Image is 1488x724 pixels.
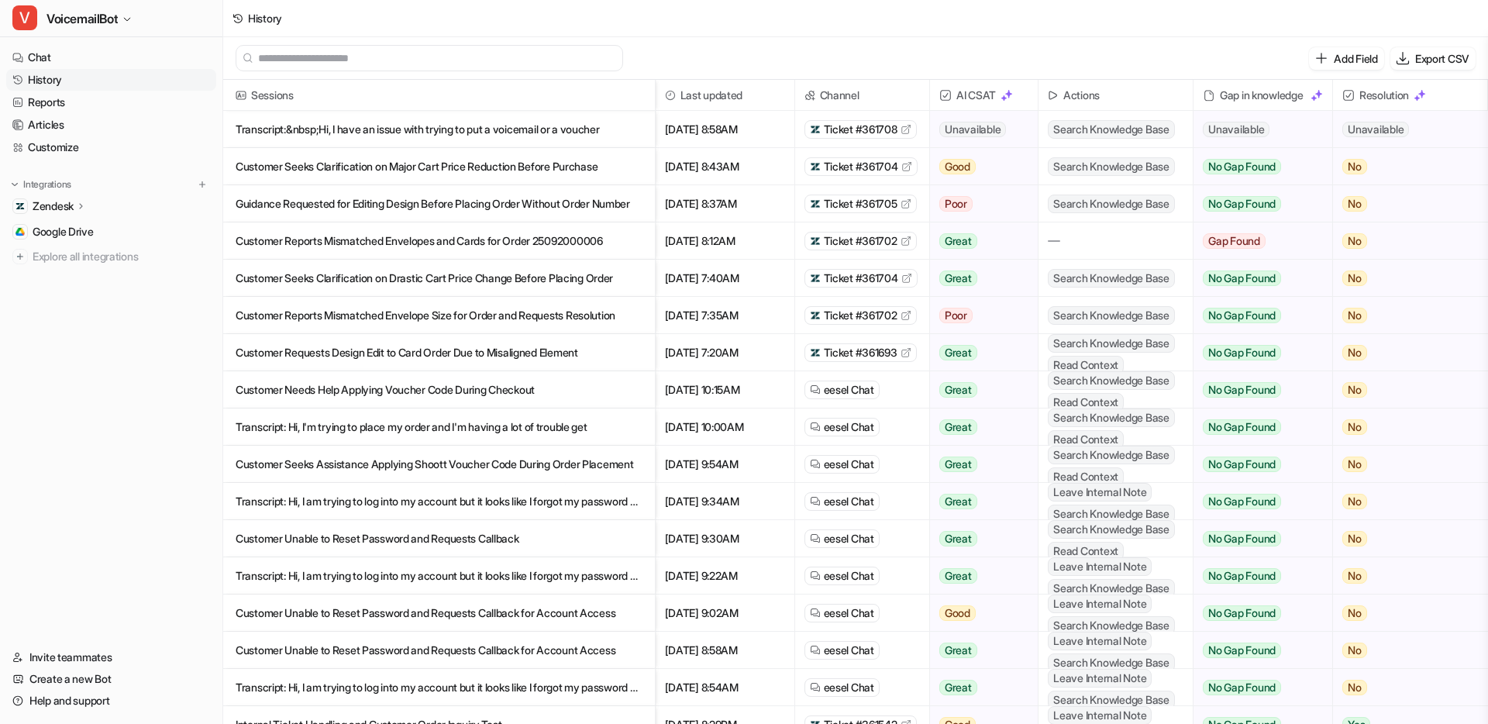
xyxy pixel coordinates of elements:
[810,459,821,470] img: eeselChat
[810,124,821,135] img: zendesk
[824,568,874,584] span: eesel Chat
[1333,185,1475,222] button: No
[229,80,649,111] span: Sessions
[236,557,642,595] p: Transcript: Hi, I am trying to log into my account but it looks like I forgot my password and I'm...
[824,196,897,212] span: Ticket #361705
[1203,457,1281,472] span: No Gap Found
[810,571,821,581] img: eeselChat
[12,249,28,264] img: explore all integrations
[662,557,788,595] span: [DATE] 9:22AM
[662,334,788,371] span: [DATE] 7:20AM
[824,457,874,472] span: eesel Chat
[930,520,1028,557] button: Great
[662,632,788,669] span: [DATE] 8:58AM
[824,271,898,286] span: Ticket #361704
[662,669,788,706] span: [DATE] 8:54AM
[1333,446,1475,483] button: No
[810,645,821,656] img: eeselChat
[1048,557,1152,576] span: Leave Internal Note
[1342,531,1367,546] span: No
[662,111,788,148] span: [DATE] 8:58AM
[236,595,642,632] p: Customer Unable to Reset Password and Requests Callback for Account Access
[1048,483,1152,502] span: Leave Internal Note
[824,419,874,435] span: eesel Chat
[1048,356,1124,374] span: Read Context
[824,605,874,621] span: eesel Chat
[1333,520,1475,557] button: No
[1203,159,1281,174] span: No Gap Found
[930,148,1028,185] button: Good
[1193,409,1321,446] button: No Gap Found
[1333,148,1475,185] button: No
[1048,632,1152,650] span: Leave Internal Note
[930,483,1028,520] button: Great
[810,308,911,323] a: Ticket #361702
[810,236,821,247] img: zendesk
[1333,371,1475,409] button: No
[1415,50,1469,67] p: Export CSV
[1203,494,1281,509] span: No Gap Found
[930,334,1028,371] button: Great
[810,310,821,321] img: zendesk
[33,244,210,269] span: Explore all integrations
[6,91,216,113] a: Reports
[939,345,977,360] span: Great
[939,568,977,584] span: Great
[1309,47,1383,70] button: Add Field
[824,308,897,323] span: Ticket #361702
[939,531,977,546] span: Great
[1193,595,1321,632] button: No Gap Found
[1203,233,1266,249] span: Gap Found
[1193,334,1321,371] button: No Gap Found
[236,297,642,334] p: Customer Reports Mismatched Envelope Size for Order and Requests Resolution
[1048,505,1175,523] span: Search Knowledge Base
[6,690,216,712] a: Help and support
[236,371,642,409] p: Customer Needs Help Applying Voucher Code During Checkout
[810,496,821,507] img: eeselChat
[1333,483,1475,520] button: No
[1048,371,1175,390] span: Search Knowledge Base
[824,680,874,695] span: eesel Chat
[810,419,874,435] a: eesel Chat
[1342,308,1367,323] span: No
[1048,542,1124,560] span: Read Context
[824,122,897,137] span: Ticket #361708
[1339,80,1481,111] span: Resolution
[1342,345,1367,360] span: No
[1048,520,1175,539] span: Search Knowledge Base
[1193,260,1321,297] button: No Gap Found
[1200,80,1326,111] div: Gap in knowledge
[810,422,821,433] img: eeselChat
[930,446,1028,483] button: Great
[930,222,1028,260] button: Great
[939,643,977,658] span: Great
[1203,643,1281,658] span: No Gap Found
[1048,409,1175,427] span: Search Knowledge Base
[6,114,216,136] a: Articles
[236,446,642,483] p: Customer Seeks Assistance Applying Shoott Voucher Code During Order Placement
[12,5,37,30] span: V
[939,196,973,212] span: Poor
[939,122,1006,137] span: Unavailable
[810,605,874,621] a: eesel Chat
[236,222,642,260] p: Customer Reports Mismatched Envelopes and Cards for Order 25092000006
[1203,680,1281,695] span: No Gap Found
[824,382,874,398] span: eesel Chat
[930,297,1028,334] button: Poor
[236,260,642,297] p: Customer Seeks Clarification on Drastic Cart Price Change Before Placing Order
[1203,531,1281,546] span: No Gap Found
[1333,334,1475,371] button: No
[1203,196,1281,212] span: No Gap Found
[939,382,977,398] span: Great
[6,221,216,243] a: Google DriveGoogle Drive
[1342,271,1367,286] span: No
[939,233,977,249] span: Great
[810,531,874,546] a: eesel Chat
[662,148,788,185] span: [DATE] 8:43AM
[236,111,642,148] p: Transcript:&nbsp;Hi, I have an issue with trying to put a voicemail or a voucher
[1048,595,1152,613] span: Leave Internal Note
[810,533,821,544] img: eeselChat
[810,233,911,249] a: Ticket #361702
[1193,297,1321,334] button: No Gap Found
[662,222,788,260] span: [DATE] 8:12AM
